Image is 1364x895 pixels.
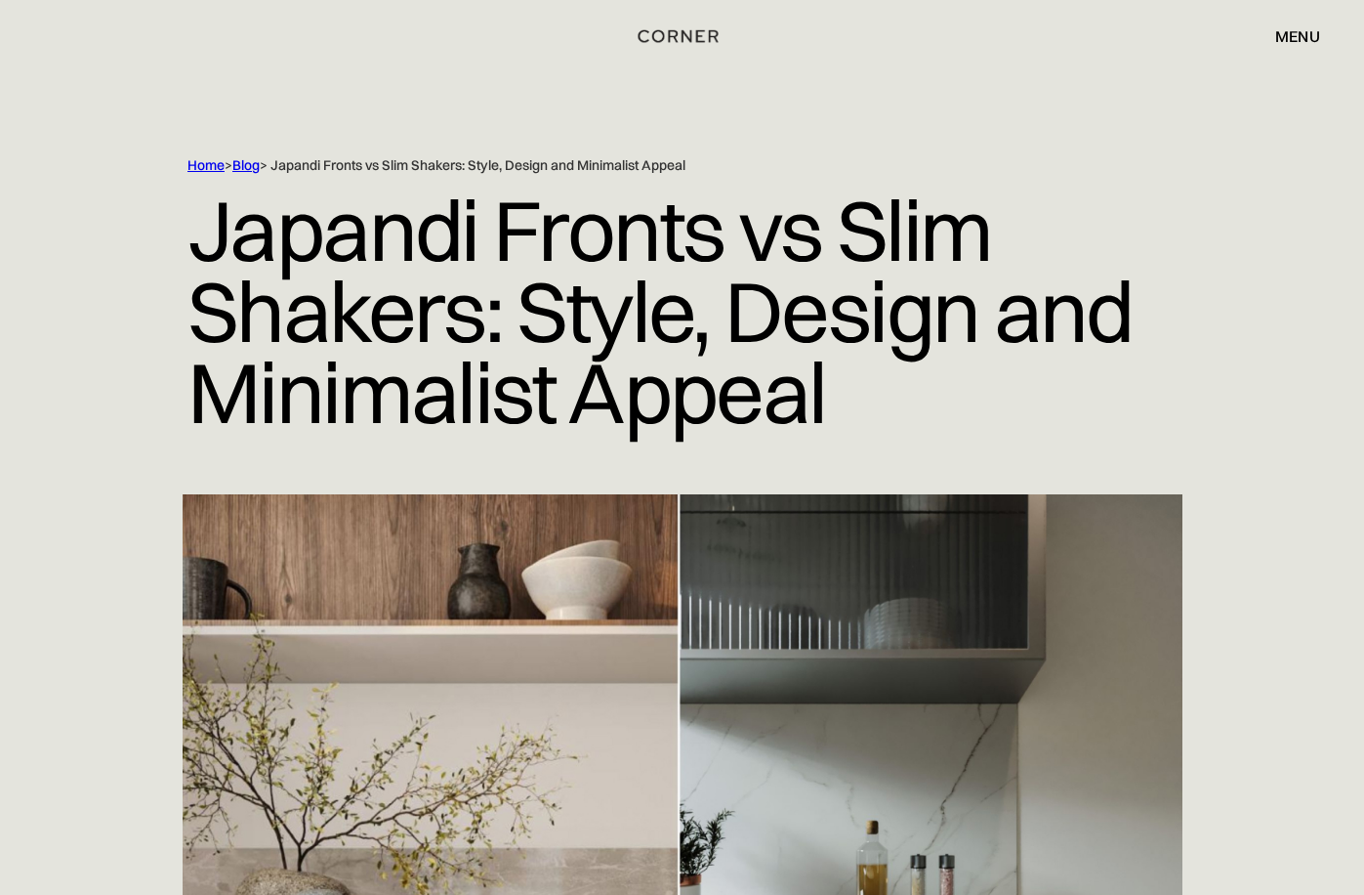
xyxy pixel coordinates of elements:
div: menu [1275,28,1320,44]
a: Blog [232,156,260,174]
a: home [615,23,749,49]
div: menu [1256,20,1320,53]
h1: Japandi Fronts vs Slim Shakers: Style, Design and Minimalist Appeal [187,175,1177,447]
div: > > Japandi Fronts vs Slim Shakers: Style, Design and Minimalist Appeal [187,156,1105,175]
a: Home [187,156,225,174]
